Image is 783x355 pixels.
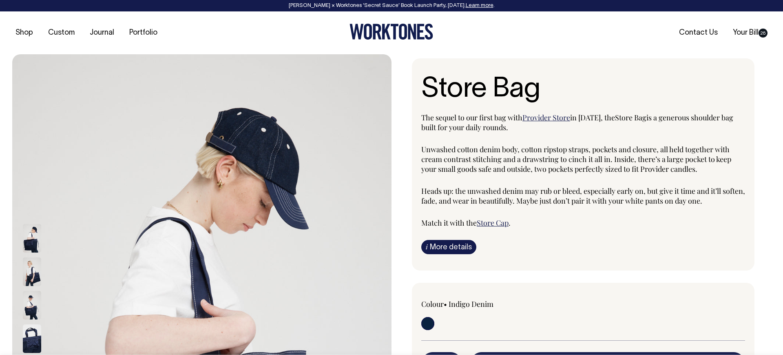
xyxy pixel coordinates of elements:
[421,240,476,254] a: iMore details
[421,186,745,206] span: Heads up: the unwashed denim may rub or bleed, especially early on, but give it time and it’ll so...
[730,26,771,40] a: Your Bill26
[466,3,493,8] a: Learn more
[421,75,745,105] h1: Store Bag
[421,144,731,174] span: Unwashed cotton denim body, cotton ripstop straps, pockets and closure, all held together with cr...
[444,299,447,309] span: •
[23,257,41,286] img: indigo-denim
[23,291,41,319] img: indigo-denim
[522,113,570,122] a: Provider Store
[23,324,41,353] img: indigo-denim
[449,299,493,309] label: Indigo Denim
[421,218,511,228] span: Match it with the .
[12,26,36,40] a: Shop
[8,3,775,9] div: [PERSON_NAME] × Worktones ‘Secret Sauce’ Book Launch Party, [DATE]. .
[126,26,161,40] a: Portfolio
[86,26,117,40] a: Journal
[421,113,522,122] span: The sequel to our first bag with
[570,113,615,122] span: in [DATE], the
[23,224,41,253] img: indigo-denim
[477,218,509,228] a: Store Cap
[45,26,78,40] a: Custom
[421,113,733,132] span: is a generous shoulder bag built for your daily rounds.
[759,29,768,38] span: 26
[615,113,646,122] span: Store Bag
[676,26,721,40] a: Contact Us
[426,242,428,251] span: i
[421,299,551,309] div: Colour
